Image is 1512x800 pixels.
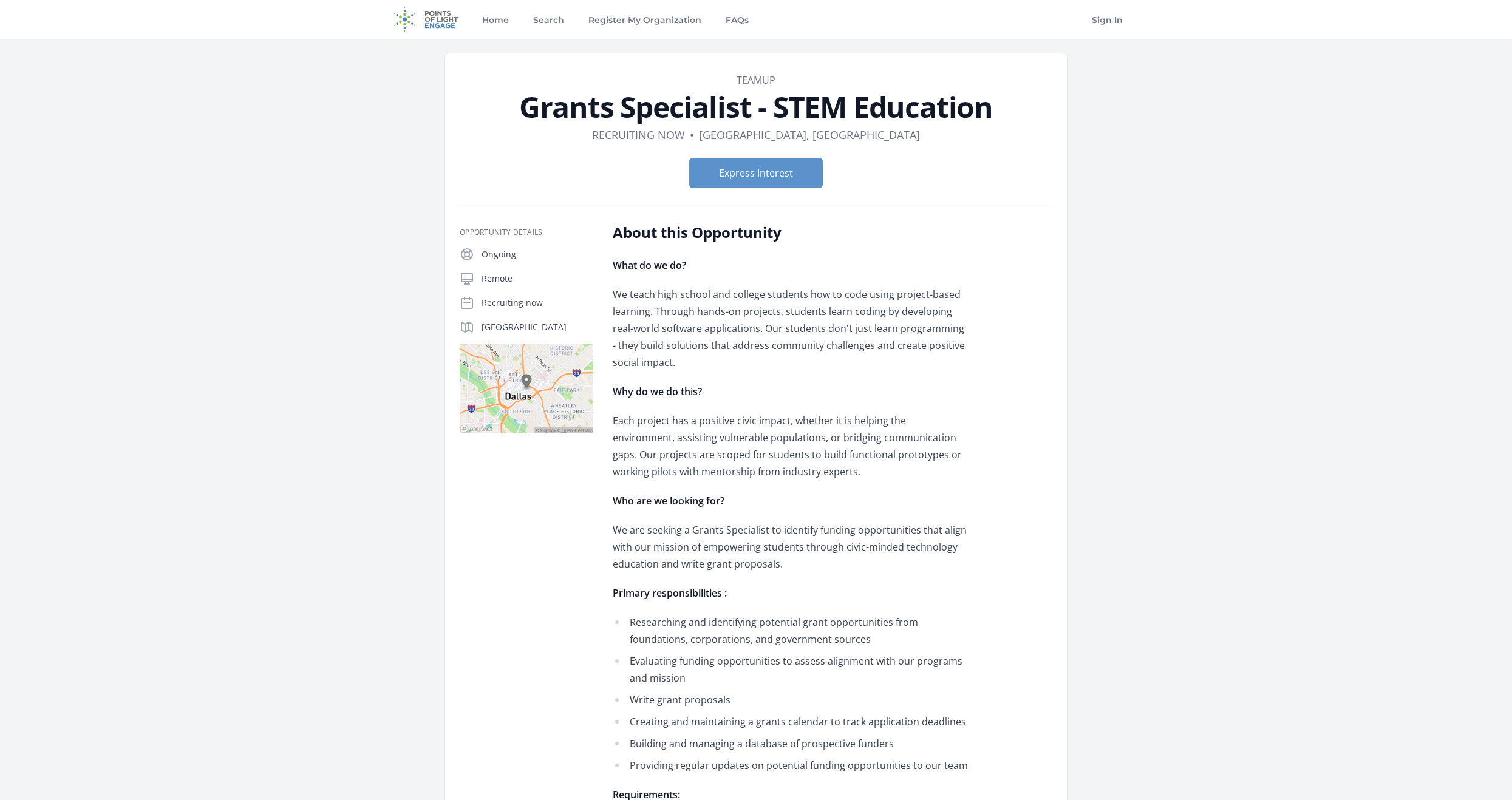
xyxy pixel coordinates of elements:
li: Creating and maintaining a grants calendar to track application deadlines [613,713,968,730]
p: Ongoing [482,248,593,260]
strong: Why do we do this? [613,385,702,398]
li: Write grant proposals [613,691,968,708]
h1: Grants Specialist - STEM Education [460,92,1052,121]
img: Map [460,344,593,433]
p: [GEOGRAPHIC_DATA] [482,321,593,333]
p: We are seeking a Grants Specialist to identify funding opportunities that align with our mission ... [613,521,968,572]
p: Remote [482,273,593,285]
button: Express Interest [689,158,823,188]
li: Building and managing a database of prospective funders [613,735,968,752]
p: Each project has a positive civic impact, whether it is helping the environment, assisting vulner... [613,412,968,480]
a: Teamup [737,73,775,87]
h3: Opportunity Details [460,228,593,237]
strong: Who are we looking for? [613,494,724,507]
p: We teach high school and college students how to code using project-based learning. Through hands... [613,286,968,371]
h2: About this Opportunity [613,223,968,242]
strong: Primary responsibilities : [613,586,727,600]
div: • [690,126,694,143]
li: Researching and identifying potential grant opportunities from foundations, corporations, and gov... [613,614,968,648]
dd: Recruiting now [592,126,685,143]
li: Evaluating funding opportunities to assess alignment with our programs and mission [613,653,968,686]
li: Providing regular updates on potential funding opportunities to our team [613,757,968,774]
strong: What do we do? [613,259,686,272]
dd: [GEOGRAPHIC_DATA], [GEOGRAPHIC_DATA] [699,126,920,143]
p: Recruiting now [482,297,593,309]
